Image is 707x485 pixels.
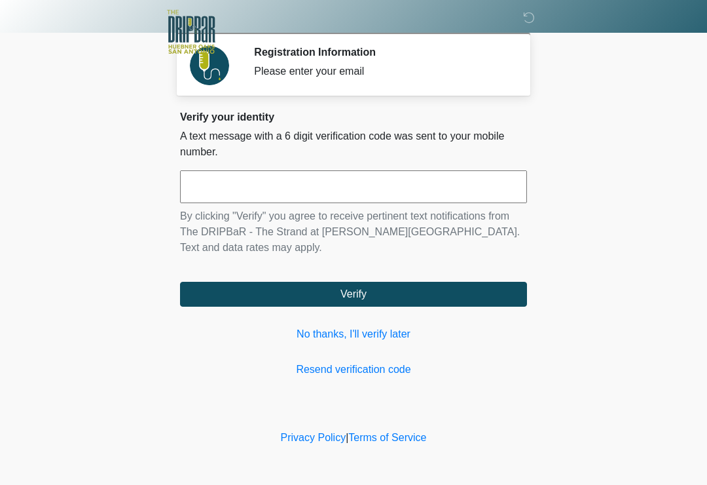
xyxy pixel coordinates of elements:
a: Resend verification code [180,362,527,378]
img: The DRIPBaR - The Strand at Huebner Oaks Logo [167,10,215,54]
div: Please enter your email [254,64,507,79]
a: No thanks, I'll verify later [180,326,527,342]
img: Agent Avatar [190,46,229,85]
a: | [346,432,348,443]
h2: Verify your identity [180,111,527,123]
p: By clicking "Verify" you agree to receive pertinent text notifications from The DRIPBaR - The Str... [180,208,527,256]
a: Terms of Service [348,432,426,443]
a: Privacy Policy [281,432,346,443]
p: A text message with a 6 digit verification code was sent to your mobile number. [180,128,527,160]
button: Verify [180,282,527,307]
